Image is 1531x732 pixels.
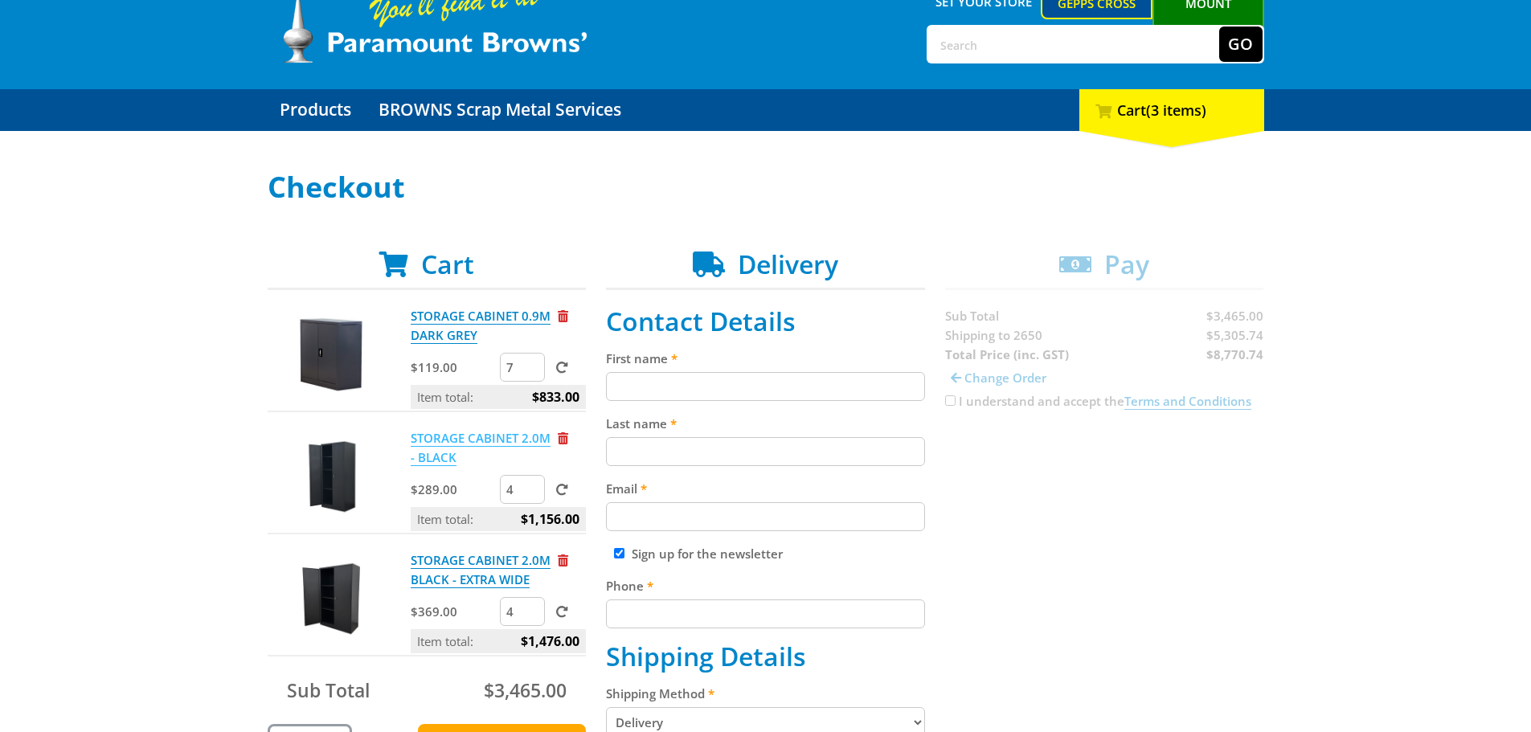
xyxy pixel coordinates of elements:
[606,502,925,531] input: Please enter your email address.
[268,89,363,131] a: Go to the Products page
[283,550,379,647] img: STORAGE CABINET 2.0M BLACK - EXTRA WIDE
[411,358,497,377] p: $119.00
[606,414,925,433] label: Last name
[558,308,568,324] a: Remove from cart
[532,385,579,409] span: $833.00
[283,428,379,525] img: STORAGE CABINET 2.0M - BLACK
[521,507,579,531] span: $1,156.00
[632,546,783,562] label: Sign up for the newsletter
[484,677,567,703] span: $3,465.00
[606,306,925,337] h2: Contact Details
[411,430,551,466] a: STORAGE CABINET 2.0M - BLACK
[421,247,474,281] span: Cart
[411,507,586,531] p: Item total:
[1146,100,1206,120] span: (3 items)
[411,629,586,653] p: Item total:
[928,27,1219,62] input: Search
[606,437,925,466] input: Please enter your last name.
[606,599,925,628] input: Please enter your telephone number.
[283,306,379,403] img: STORAGE CABINET 0.9M DARK GREY
[606,576,925,595] label: Phone
[1219,27,1263,62] button: Go
[268,171,1264,203] h1: Checkout
[606,349,925,368] label: First name
[411,308,551,344] a: STORAGE CABINET 0.9M DARK GREY
[411,385,586,409] p: Item total:
[287,677,370,703] span: Sub Total
[521,629,579,653] span: $1,476.00
[366,89,633,131] a: Go to the BROWNS Scrap Metal Services page
[606,684,925,703] label: Shipping Method
[411,480,497,499] p: $289.00
[606,372,925,401] input: Please enter your first name.
[1079,89,1264,131] div: Cart
[558,430,568,446] a: Remove from cart
[411,552,551,588] a: STORAGE CABINET 2.0M BLACK - EXTRA WIDE
[558,552,568,568] a: Remove from cart
[606,641,925,672] h2: Shipping Details
[411,602,497,621] p: $369.00
[606,479,925,498] label: Email
[738,247,838,281] span: Delivery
